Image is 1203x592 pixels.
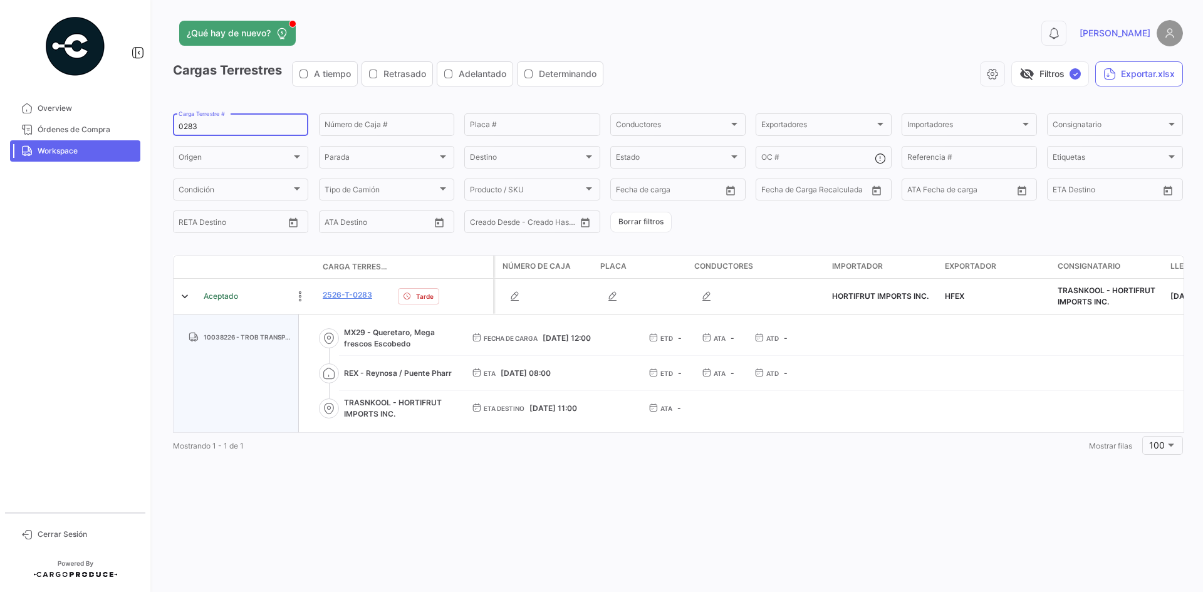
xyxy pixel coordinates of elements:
span: - [784,368,788,378]
button: Retrasado [362,62,432,86]
span: Consignatario [1058,261,1120,272]
datatable-header-cell: Importador [827,256,940,278]
datatable-header-cell: Número de Caja [495,256,595,278]
input: Desde [1053,187,1075,196]
span: Producto / SKU [470,187,583,196]
span: ATD [766,333,779,343]
span: 10038226 - TROB TRANSPORTES SA DE CV [204,332,293,342]
span: Exportadores [761,122,874,131]
img: placeholder-user.png [1157,20,1183,46]
span: Aceptado [204,291,238,302]
datatable-header-cell: Exportador [940,256,1053,278]
input: Desde [761,187,784,196]
span: - [731,333,734,343]
span: - [678,333,682,343]
datatable-header-cell: Conductores [689,256,827,278]
button: Open calendar [1013,181,1031,200]
button: Open calendar [576,213,595,232]
span: Conductores [616,122,729,131]
button: visibility_offFiltros✓ [1011,61,1089,86]
span: ETD [660,368,673,378]
button: Borrar filtros [610,212,672,232]
span: MX29 - Queretaro, Mega frescos Escobedo [344,327,452,350]
button: Open calendar [430,213,449,232]
span: visibility_off [1019,66,1034,81]
span: ETA [484,368,496,378]
input: Desde [179,219,201,228]
span: Conductores [694,261,753,272]
span: Adelantado [459,68,506,80]
span: - [731,368,734,378]
button: Open calendar [1159,181,1177,200]
input: ATA Hasta [372,219,422,228]
span: [DATE] 12:00 [543,333,591,343]
span: A tiempo [314,68,351,80]
span: Workspace [38,145,135,157]
span: Placa [600,261,627,272]
span: Origen [179,155,291,164]
span: TRASNKOOL - HORTIFRUT IMPORTS INC. [1058,286,1155,306]
a: 2526-T-0283 [323,289,372,301]
button: Determinando [518,62,603,86]
span: 100 [1149,440,1165,450]
span: [PERSON_NAME] [1080,27,1150,39]
span: [DATE] 11:00 [529,403,577,413]
a: Overview [10,98,140,119]
span: REX - Reynosa / Puente Pharr [344,368,452,379]
span: ETA Destino [484,403,524,413]
span: Retrasado [383,68,426,80]
span: Cerrar Sesión [38,529,135,540]
span: - [678,368,682,378]
span: - [784,333,788,343]
span: Tarde [416,291,434,301]
span: TRASNKOOL - HORTIFRUT IMPORTS INC. [344,397,452,420]
button: A tiempo [293,62,357,86]
input: Hasta [1084,187,1134,196]
span: ATA [660,403,672,413]
span: Overview [38,103,135,114]
span: Importadores [907,122,1020,131]
input: Hasta [647,187,697,196]
span: ATA [714,333,726,343]
span: Órdenes de Compra [38,124,135,135]
input: Hasta [793,187,843,196]
span: Estado [616,155,729,164]
datatable-header-cell: Placa [595,256,689,278]
datatable-header-cell: Consignatario [1053,256,1165,278]
span: Determinando [539,68,596,80]
span: ATD [766,368,779,378]
span: HORTIFRUT IMPORTS INC. [832,291,929,301]
span: ¿Qué hay de nuevo? [187,27,271,39]
span: ATA [714,368,726,378]
span: Fecha de carga [484,333,538,343]
a: Workspace [10,140,140,162]
span: Consignatario [1053,122,1165,131]
datatable-header-cell: Estado [199,262,318,272]
span: ETD [660,333,673,343]
input: Desde [616,187,638,196]
input: ATA Hasta [954,187,1004,196]
a: Expand/Collapse Row [179,290,191,303]
span: Mostrando 1 - 1 de 1 [173,441,244,450]
span: Destino [470,155,583,164]
input: ATA Desde [907,187,945,196]
button: Open calendar [284,213,303,232]
span: Tipo de Camión [325,187,437,196]
input: ATA Desde [325,219,363,228]
span: [DATE] 08:00 [501,368,551,378]
span: Mostrar filas [1089,441,1132,450]
span: Número de Caja [503,261,571,272]
span: - [677,403,681,413]
span: Importador [832,261,883,272]
input: Creado Hasta [525,219,575,228]
button: ¿Qué hay de nuevo? [179,21,296,46]
button: Adelantado [437,62,513,86]
iframe: Intercom live chat [1160,549,1190,579]
button: Open calendar [867,181,886,200]
datatable-header-cell: Delay Status [393,262,493,272]
span: Carga Terrestre # [323,261,388,273]
span: Exportador [945,261,996,272]
span: Parada [325,155,437,164]
span: Etiquetas [1053,155,1165,164]
span: ✓ [1070,68,1081,80]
